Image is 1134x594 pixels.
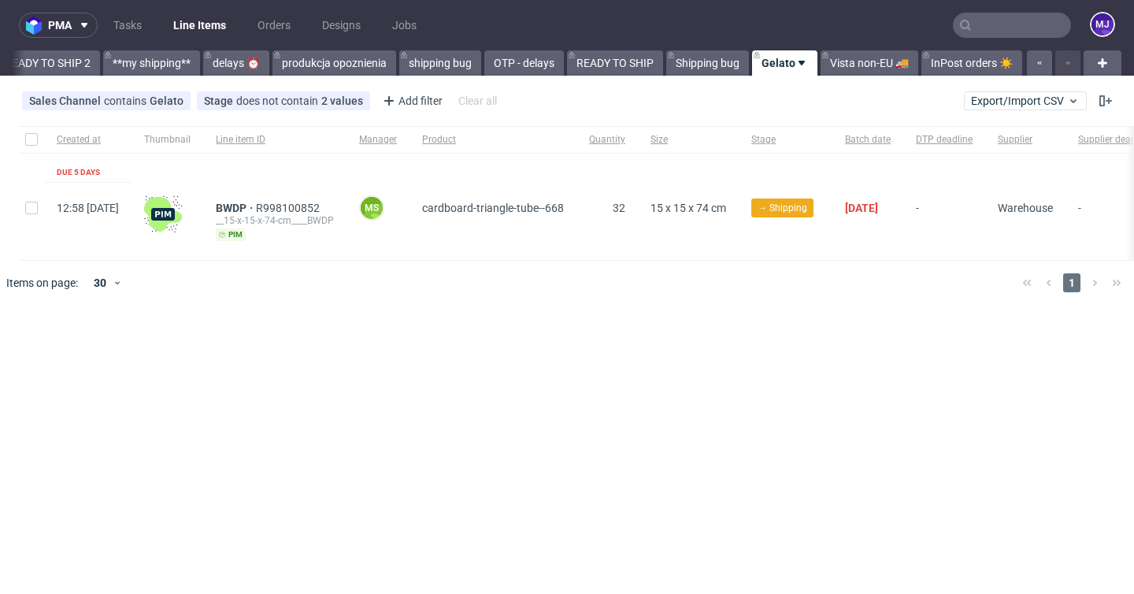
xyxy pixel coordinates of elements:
[845,133,891,147] span: Batch date
[26,17,48,35] img: logo
[57,166,100,179] div: Due 5 days
[57,133,119,147] span: Created at
[399,50,481,76] a: shipping bug
[998,202,1053,214] span: Warehouse
[422,202,564,214] span: cardboard-triangle-tube--668
[916,133,973,147] span: DTP deadline
[845,202,878,214] span: [DATE]
[422,133,564,147] span: Product
[650,133,726,147] span: Size
[313,13,370,38] a: Designs
[321,95,363,107] div: 2 values
[821,50,918,76] a: Vista non-EU 🚚
[216,214,334,227] div: __15-x-15-x-74-cm____BWDP
[248,13,300,38] a: Orders
[567,50,663,76] a: READY TO SHIP
[19,13,98,38] button: pma
[48,20,72,31] span: pma
[256,202,323,214] a: R998100852
[916,202,973,241] span: -
[998,133,1053,147] span: Supplier
[29,95,104,107] span: Sales Channel
[216,202,256,214] a: BWDP
[1063,273,1080,292] span: 1
[104,95,150,107] span: contains
[84,272,113,294] div: 30
[236,95,321,107] span: does not contain
[921,50,1022,76] a: InPost orders ☀️
[484,50,564,76] a: OTP - delays
[144,195,182,233] img: wHgJFi1I6lmhQAAAABJRU5ErkJggg==
[6,275,78,291] span: Items on page:
[758,201,807,215] span: → Shipping
[613,202,625,214] span: 32
[455,90,500,112] div: Clear all
[216,133,334,147] span: Line item ID
[751,133,820,147] span: Stage
[204,95,236,107] span: Stage
[376,88,446,113] div: Add filter
[272,50,396,76] a: produkcja opoznienia
[650,202,726,214] span: 15 x 15 x 74 cm
[104,13,151,38] a: Tasks
[216,228,246,241] span: pim
[57,202,119,214] span: 12:58 [DATE]
[752,50,817,76] a: Gelato
[359,133,397,147] span: Manager
[164,13,235,38] a: Line Items
[666,50,749,76] a: Shipping bug
[203,50,269,76] a: delays ⏰
[1091,13,1114,35] figcaption: MJ
[964,91,1087,110] button: Export/Import CSV
[144,133,191,147] span: Thumbnail
[971,95,1080,107] span: Export/Import CSV
[361,197,383,219] figcaption: MS
[589,133,625,147] span: Quantity
[383,13,426,38] a: Jobs
[150,95,183,107] div: Gelato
